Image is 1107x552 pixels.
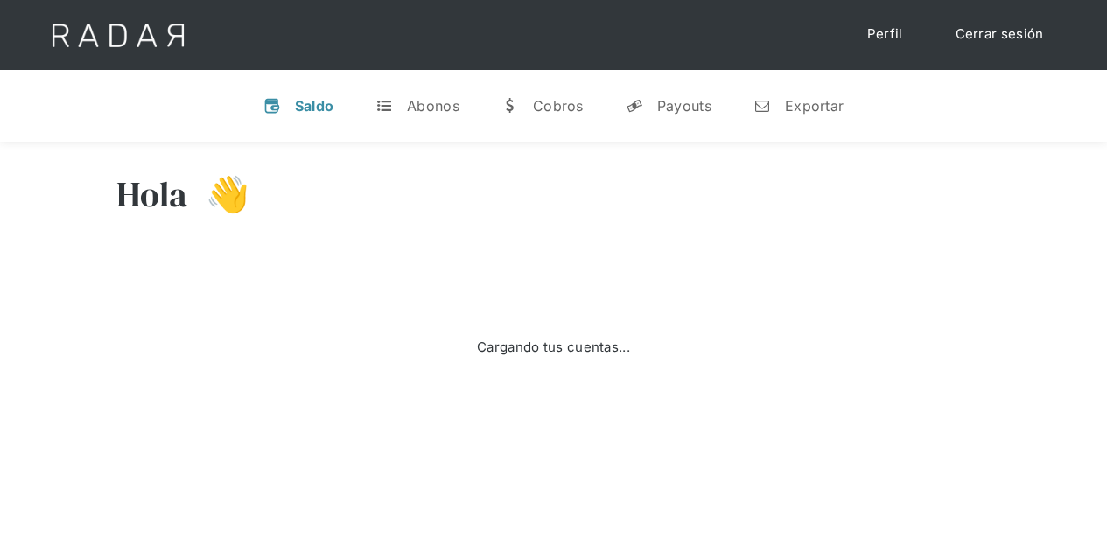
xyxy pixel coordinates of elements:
a: Cerrar sesión [938,17,1061,52]
h3: Hola [116,172,188,216]
div: t [375,97,393,115]
div: Exportar [785,97,844,115]
div: Abonos [407,97,459,115]
div: w [501,97,519,115]
div: Payouts [657,97,711,115]
div: n [753,97,771,115]
div: Cobros [533,97,584,115]
a: Perfil [850,17,921,52]
div: y [626,97,643,115]
h3: 👋 [188,172,249,216]
div: v [263,97,281,115]
div: Cargando tus cuentas... [477,338,630,358]
div: Saldo [295,97,334,115]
